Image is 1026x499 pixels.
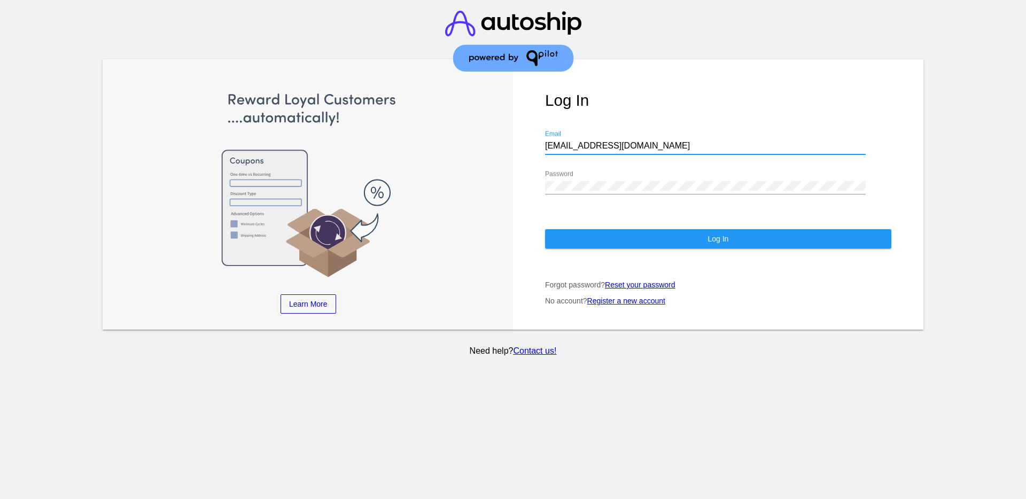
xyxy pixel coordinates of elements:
a: Register a new account [587,297,665,305]
a: Contact us! [513,346,556,355]
p: Need help? [101,346,926,356]
p: Forgot password? [545,280,891,289]
span: Log In [708,235,728,243]
a: Learn More [281,294,336,314]
img: Apply Coupons Automatically to Scheduled Orders with QPilot [135,91,481,278]
span: Learn More [289,300,328,308]
input: Email [545,141,866,151]
a: Reset your password [605,280,675,289]
p: No account? [545,297,891,305]
button: Log In [545,229,891,248]
h1: Log In [545,91,891,110]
